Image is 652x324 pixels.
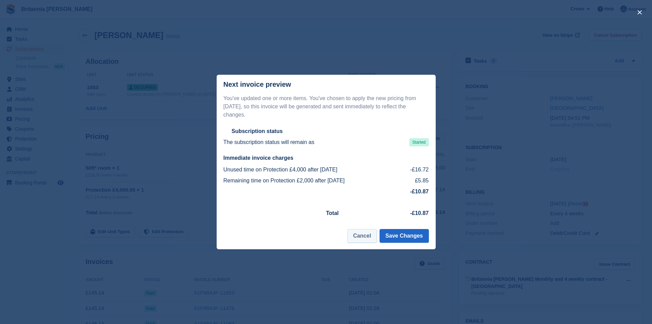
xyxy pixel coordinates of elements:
[223,175,401,186] td: Remaining time on Protection £2,000 after [DATE]
[401,175,429,186] td: £5.85
[223,94,429,119] p: You've updated one or more items. You've chosen to apply the new pricing from [DATE], so this inv...
[347,229,377,243] button: Cancel
[223,164,401,175] td: Unused time on Protection £4,000 after [DATE]
[401,164,429,175] td: -£16.72
[380,229,429,243] button: Save Changes
[409,138,429,146] span: Started
[223,138,315,146] p: The subscription status will remain as
[223,155,429,161] h2: Immediate invoice charges
[223,81,291,88] p: Next invoice preview
[410,210,429,216] strong: -£10.87
[232,128,283,135] h2: Subscription status
[634,7,645,18] button: close
[326,210,339,216] strong: Total
[410,189,429,194] strong: -£10.87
